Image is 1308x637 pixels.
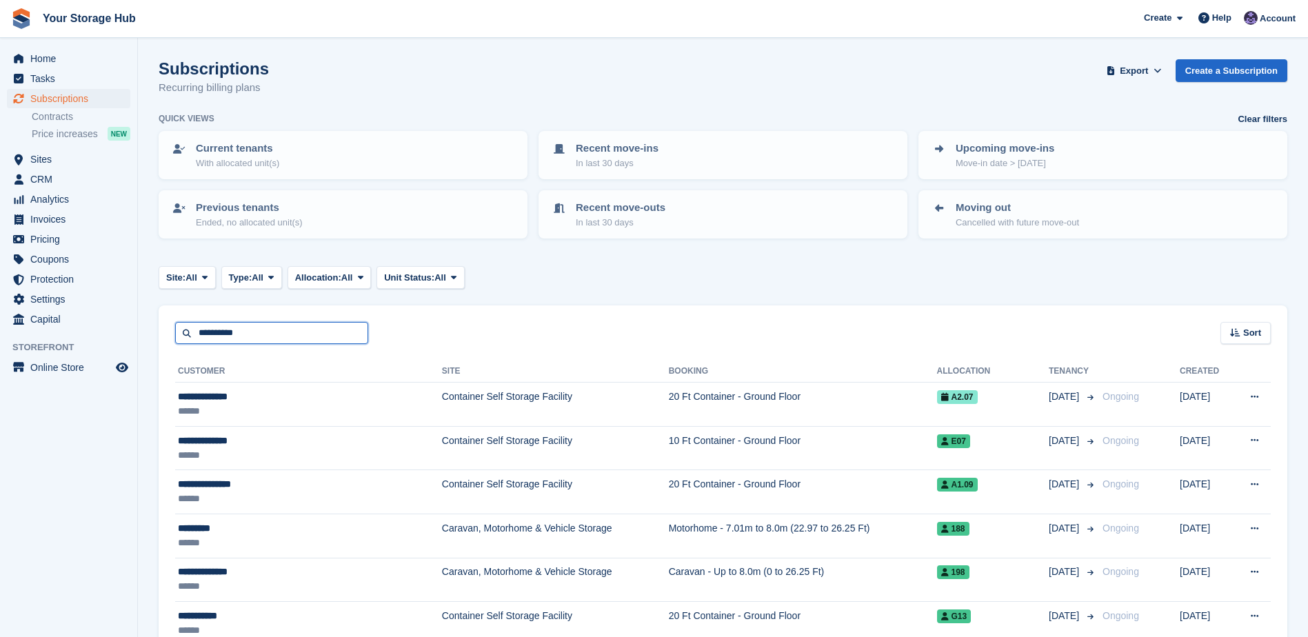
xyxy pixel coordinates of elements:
span: [DATE] [1049,477,1082,492]
a: Recent move-ins In last 30 days [540,132,906,178]
span: Ongoing [1103,435,1139,446]
p: Recent move-ins [576,141,658,156]
span: All [252,271,263,285]
th: Booking [669,361,937,383]
span: All [185,271,197,285]
a: menu [7,310,130,329]
button: Export [1104,59,1165,82]
span: Settings [30,290,113,309]
span: Analytics [30,190,113,209]
span: Account [1260,12,1296,26]
a: Clear filters [1238,112,1287,126]
a: Recent move-outs In last 30 days [540,192,906,237]
a: menu [7,190,130,209]
span: Ongoing [1103,478,1139,489]
span: 198 [937,565,969,579]
span: [DATE] [1049,609,1082,623]
span: Type: [229,271,252,285]
span: [DATE] [1049,565,1082,579]
td: Caravan, Motorhome & Vehicle Storage [442,558,669,602]
th: Site [442,361,669,383]
span: Storefront [12,341,137,354]
span: Home [30,49,113,68]
a: menu [7,210,130,229]
a: menu [7,69,130,88]
span: E07 [937,434,970,448]
td: [DATE] [1180,426,1232,470]
th: Tenancy [1049,361,1097,383]
a: Your Storage Hub [37,7,141,30]
p: Current tenants [196,141,279,156]
td: Motorhome - 7.01m to 8.0m (22.97 to 26.25 Ft) [669,514,937,558]
td: [DATE] [1180,558,1232,602]
span: Capital [30,310,113,329]
span: Unit Status: [384,271,434,285]
a: menu [7,270,130,289]
span: [DATE] [1049,390,1082,404]
span: 188 [937,522,969,536]
span: Price increases [32,128,98,141]
a: Moving out Cancelled with future move-out [920,192,1286,237]
span: A1.09 [937,478,978,492]
span: A2.07 [937,390,978,404]
p: Move-in date > [DATE] [956,156,1054,170]
p: In last 30 days [576,156,658,170]
td: Container Self Storage Facility [442,383,669,427]
a: menu [7,230,130,249]
h1: Subscriptions [159,59,269,78]
a: menu [7,250,130,269]
p: Upcoming move-ins [956,141,1054,156]
th: Customer [175,361,442,383]
span: CRM [30,170,113,189]
span: Sort [1243,326,1261,340]
td: Caravan, Motorhome & Vehicle Storage [442,514,669,558]
a: Preview store [114,359,130,376]
button: Site: All [159,266,216,289]
p: With allocated unit(s) [196,156,279,170]
span: Export [1120,64,1148,78]
span: Allocation: [295,271,341,285]
span: Pricing [30,230,113,249]
p: Moving out [956,200,1079,216]
td: [DATE] [1180,470,1232,514]
span: Ongoing [1103,610,1139,621]
img: stora-icon-8386f47178a22dfd0bd8f6a31ec36ba5ce8667c1dd55bd0f319d3a0aa187defe.svg [11,8,32,29]
a: menu [7,49,130,68]
span: Ongoing [1103,391,1139,402]
span: [DATE] [1049,521,1082,536]
span: Subscriptions [30,89,113,108]
p: Cancelled with future move-out [956,216,1079,230]
p: In last 30 days [576,216,665,230]
td: [DATE] [1180,514,1232,558]
p: Ended, no allocated unit(s) [196,216,303,230]
p: Previous tenants [196,200,303,216]
span: Ongoing [1103,566,1139,577]
td: [DATE] [1180,383,1232,427]
span: Protection [30,270,113,289]
span: All [341,271,353,285]
a: menu [7,170,130,189]
span: G13 [937,609,972,623]
td: 20 Ft Container - Ground Floor [669,470,937,514]
span: Create [1144,11,1171,25]
a: Previous tenants Ended, no allocated unit(s) [160,192,526,237]
button: Unit Status: All [376,266,464,289]
span: Help [1212,11,1231,25]
span: Site: [166,271,185,285]
td: Container Self Storage Facility [442,470,669,514]
img: Liam Beddard [1244,11,1258,25]
a: Upcoming move-ins Move-in date > [DATE] [920,132,1286,178]
span: All [434,271,446,285]
span: Sites [30,150,113,169]
span: Invoices [30,210,113,229]
p: Recent move-outs [576,200,665,216]
td: Caravan - Up to 8.0m (0 to 26.25 Ft) [669,558,937,602]
span: Coupons [30,250,113,269]
span: Ongoing [1103,523,1139,534]
a: Price increases NEW [32,126,130,141]
div: NEW [108,127,130,141]
span: [DATE] [1049,434,1082,448]
h6: Quick views [159,112,214,125]
span: Online Store [30,358,113,377]
a: menu [7,358,130,377]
